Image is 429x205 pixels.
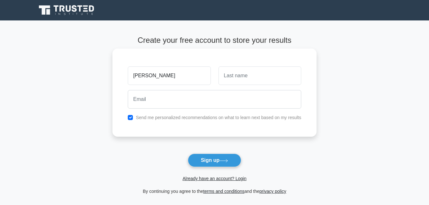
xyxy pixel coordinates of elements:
[112,36,317,45] h4: Create your free account to store your results
[203,189,244,194] a: terms and conditions
[182,176,246,181] a: Already have an account? Login
[109,187,320,195] div: By continuing you agree to the and the
[218,66,301,85] input: Last name
[259,189,286,194] a: privacy policy
[188,154,241,167] button: Sign up
[136,115,301,120] label: Send me personalized recommendations on what to learn next based on my results
[128,90,301,109] input: Email
[128,66,211,85] input: First name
